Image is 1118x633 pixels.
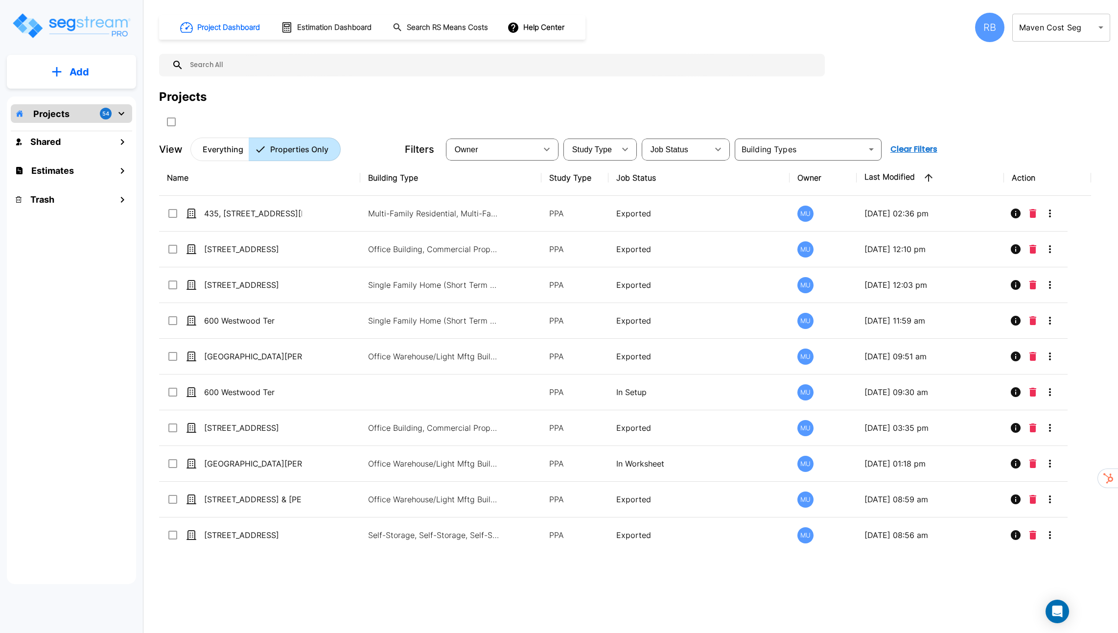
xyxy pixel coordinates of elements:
[864,386,996,398] p: [DATE] 09:30 am
[738,142,862,156] input: Building Types
[368,529,500,541] p: Self-Storage, Self-Storage, Self-Storage, Self-Storage, Self-Storage, Self-Storage, Self-Storage,...
[549,351,601,362] p: PPA
[1006,204,1025,223] button: Info
[1006,382,1025,402] button: Info
[797,241,814,258] div: MU
[864,529,996,541] p: [DATE] 08:56 am
[204,386,302,398] p: 600 Westwood Ter
[864,208,996,219] p: [DATE] 02:36 pm
[159,142,183,157] p: View
[1025,311,1040,330] button: Delete
[249,138,341,161] button: Properties Only
[1006,490,1025,509] button: Info
[31,164,74,177] h1: Estimates
[790,160,857,196] th: Owner
[1040,418,1060,438] button: More-Options
[368,279,500,291] p: Single Family Home (Short Term Residential Rental), Single Family Home Site
[270,143,328,155] p: Properties Only
[1006,454,1025,473] button: Info
[204,458,302,469] p: [GEOGRAPHIC_DATA][PERSON_NAME]
[797,313,814,329] div: MU
[277,17,377,38] button: Estimation Dashboard
[368,315,500,327] p: Single Family Home (Short Term Residential Rental), Single Family Home Site
[864,422,996,434] p: [DATE] 03:35 pm
[608,160,790,196] th: Job Status
[30,135,61,148] h1: Shared
[797,277,814,293] div: MU
[549,493,601,505] p: PPA
[1025,525,1040,545] button: Delete
[864,351,996,362] p: [DATE] 09:51 am
[797,384,814,400] div: MU
[541,160,608,196] th: Study Type
[7,58,136,86] button: Add
[204,243,302,255] p: [STREET_ADDRESS]
[368,422,500,434] p: Office Building, Commercial Property Site
[297,22,372,33] h1: Estimation Dashboard
[616,315,782,327] p: Exported
[549,422,601,434] p: PPA
[407,22,488,33] h1: Search RS Means Costs
[1025,454,1040,473] button: Delete
[1040,239,1060,259] button: More-Options
[1006,275,1025,295] button: Info
[616,351,782,362] p: Exported
[368,493,500,505] p: Office Warehouse/Light Mftg Building, Auto Repair Shop, Commercial Property Site
[1006,239,1025,259] button: Info
[1025,239,1040,259] button: Delete
[864,493,996,505] p: [DATE] 08:59 am
[1040,204,1060,223] button: More-Options
[797,420,814,436] div: MU
[1006,311,1025,330] button: Info
[162,112,181,132] button: SelectAll
[864,315,996,327] p: [DATE] 11:59 am
[797,206,814,222] div: MU
[30,193,54,206] h1: Trash
[176,17,265,38] button: Project Dashboard
[616,243,782,255] p: Exported
[616,279,782,291] p: Exported
[857,160,1004,196] th: Last Modified
[368,351,500,362] p: Office Warehouse/Light Mftg Building, Commercial Property Site
[616,386,782,398] p: In Setup
[616,208,782,219] p: Exported
[204,422,302,434] p: [STREET_ADDRESS]
[1040,490,1060,509] button: More-Options
[204,351,302,362] p: [GEOGRAPHIC_DATA][PERSON_NAME]
[1025,418,1040,438] button: Delete
[204,529,302,541] p: [STREET_ADDRESS]
[1006,418,1025,438] button: Info
[1040,454,1060,473] button: More-Options
[368,208,500,219] p: Multi-Family Residential, Multi-Family Residential Site
[1019,22,1095,33] p: Maven Cost Seg
[565,136,615,163] div: Select
[505,18,568,37] button: Help Center
[1004,160,1091,196] th: Action
[616,493,782,505] p: Exported
[651,145,688,154] span: Job Status
[368,243,500,255] p: Office Building, Commercial Property Site
[197,22,260,33] h1: Project Dashboard
[1006,525,1025,545] button: Info
[797,492,814,508] div: MU
[549,243,601,255] p: PPA
[644,136,708,163] div: Select
[1040,525,1060,545] button: More-Options
[204,315,302,327] p: 600 Westwood Ter
[549,315,601,327] p: PPA
[33,107,70,120] p: Projects
[1040,347,1060,366] button: More-Options
[204,279,302,291] p: [STREET_ADDRESS]
[616,422,782,434] p: Exported
[797,349,814,365] div: MU
[1006,347,1025,366] button: Info
[368,458,500,469] p: Office Warehouse/Light Mftg Building, Commercial Property Site
[864,142,878,156] button: Open
[1025,275,1040,295] button: Delete
[102,110,109,118] p: 54
[448,136,537,163] div: Select
[549,458,601,469] p: PPA
[616,458,782,469] p: In Worksheet
[864,279,996,291] p: [DATE] 12:03 pm
[886,140,941,159] button: Clear Filters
